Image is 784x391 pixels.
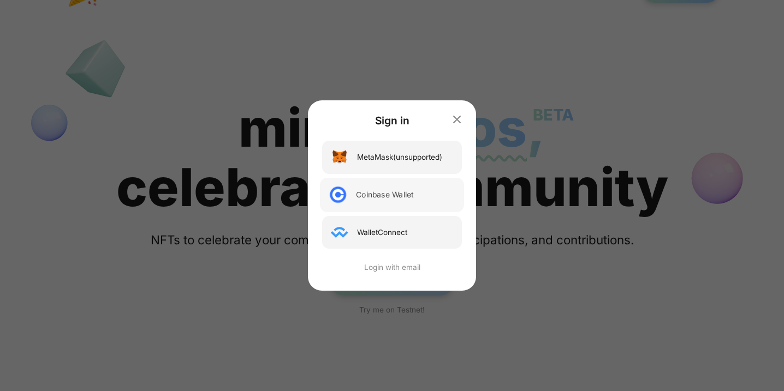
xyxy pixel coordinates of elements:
div: Sign in [322,113,462,129]
div: WalletConnect [357,227,407,238]
button: Coinbase Wallet [320,178,464,212]
button: MetaMask(unsupported) [322,141,462,174]
button: Login with email [322,262,462,273]
div: Coinbase Wallet [356,189,413,201]
button: WalletConnect [322,216,462,249]
div: MetaMask (unsupported) [357,152,442,163]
